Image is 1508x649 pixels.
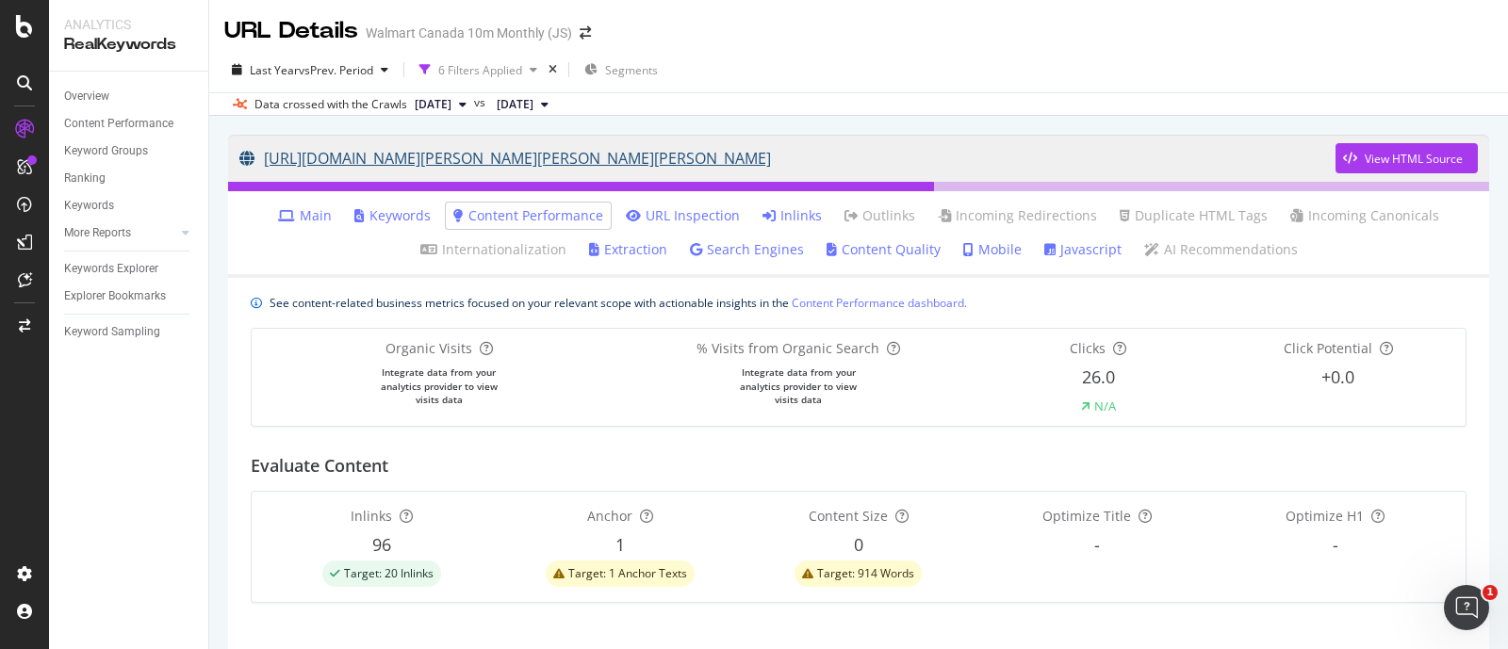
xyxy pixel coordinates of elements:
div: Content Performance [64,114,173,134]
span: Segments [605,62,658,78]
a: Ranking [64,169,195,188]
div: Keywords Explorer [64,259,158,279]
a: Keywords [354,206,431,225]
a: Content Performance [453,206,603,225]
button: View HTML Source [1336,143,1478,173]
a: Incoming Canonicals [1290,206,1439,225]
span: 2025 Oct. 3rd [415,96,451,113]
a: [URL][DOMAIN_NAME][PERSON_NAME][PERSON_NAME][PERSON_NAME] [239,135,1336,182]
a: Inlinks [762,206,822,225]
a: Internationalization [420,240,566,259]
div: View HTML Source [1365,151,1463,167]
a: Mobile [963,240,1022,259]
span: 1 [1483,585,1498,600]
a: Main [278,206,332,225]
a: Content Quality [827,240,941,259]
div: RealKeywords [64,34,193,56]
div: warning label [546,560,695,587]
span: Anchor [587,507,632,525]
div: Integrate data from your analytics provider to view visits data [374,365,503,406]
button: Segments [577,55,665,85]
button: 6 Filters Applied [412,55,545,85]
a: URL Inspection [626,206,740,225]
a: Keywords Explorer [64,259,195,279]
div: Keyword Groups [64,141,148,161]
div: 6 Filters Applied [438,62,522,78]
span: Target: 1 Anchor Texts [568,568,687,579]
div: Walmart Canada 10m Monthly (JS) [366,24,572,42]
a: Keywords [64,196,195,216]
span: Content Size [809,507,888,525]
a: Search Engines [690,240,804,259]
div: Integrate data from your analytics provider to view visits data [734,365,863,406]
a: Outlinks [844,206,915,225]
a: More Reports [64,223,176,243]
a: Keyword Sampling [64,322,195,342]
div: Keywords [64,196,114,216]
div: URL Details [224,15,358,47]
span: 26.0 [1082,365,1115,388]
span: 96 [372,533,391,556]
span: Last Year [250,62,299,78]
div: Ranking [64,169,106,188]
span: Target: 914 Words [817,568,914,579]
span: +0.0 [1321,365,1354,388]
button: Last YearvsPrev. Period [224,55,396,85]
div: Overview [64,87,109,106]
a: Extraction [589,240,667,259]
div: Explorer Bookmarks [64,286,166,306]
div: More Reports [64,223,131,243]
span: Inlinks [351,507,392,525]
div: Data crossed with the Crawls [254,96,407,113]
button: [DATE] [489,93,556,116]
div: success label [322,560,441,587]
span: - [1333,533,1338,556]
a: Overview [64,87,195,106]
a: Content Performance [64,114,195,134]
span: Target: 20 Inlinks [344,568,434,579]
span: - [1094,533,1100,556]
span: Click Potential [1284,339,1372,357]
a: Javascript [1044,240,1122,259]
div: Organic Visits [385,339,493,358]
span: Optimize Title [1042,507,1131,525]
iframe: Intercom live chat [1444,585,1489,630]
div: arrow-right-arrow-left [580,26,591,40]
div: % Visits from Organic Search [697,339,900,358]
div: N/A [1094,398,1116,415]
span: vs Prev. Period [299,62,373,78]
h2: Evaluate Content [251,457,388,476]
span: 0 [854,533,863,556]
span: vs [474,94,489,111]
span: Optimize H1 [1286,507,1364,525]
div: Analytics [64,15,193,34]
span: 2024 Sep. 20th [497,96,533,113]
div: warning label [795,560,922,587]
button: [DATE] [407,93,474,116]
span: Clicks [1070,339,1106,357]
a: AI Recommendations [1144,240,1298,259]
div: times [545,60,561,79]
a: Explorer Bookmarks [64,286,195,306]
div: Keyword Sampling [64,322,160,342]
span: 1 [615,533,625,556]
div: See content-related business metrics focused on your relevant scope with actionable insights in the [270,293,967,313]
a: Content Performance dashboard. [792,293,967,313]
a: Keyword Groups [64,141,195,161]
a: Incoming Redirections [938,206,1097,225]
div: info banner [251,293,1467,313]
a: Duplicate HTML Tags [1120,206,1268,225]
